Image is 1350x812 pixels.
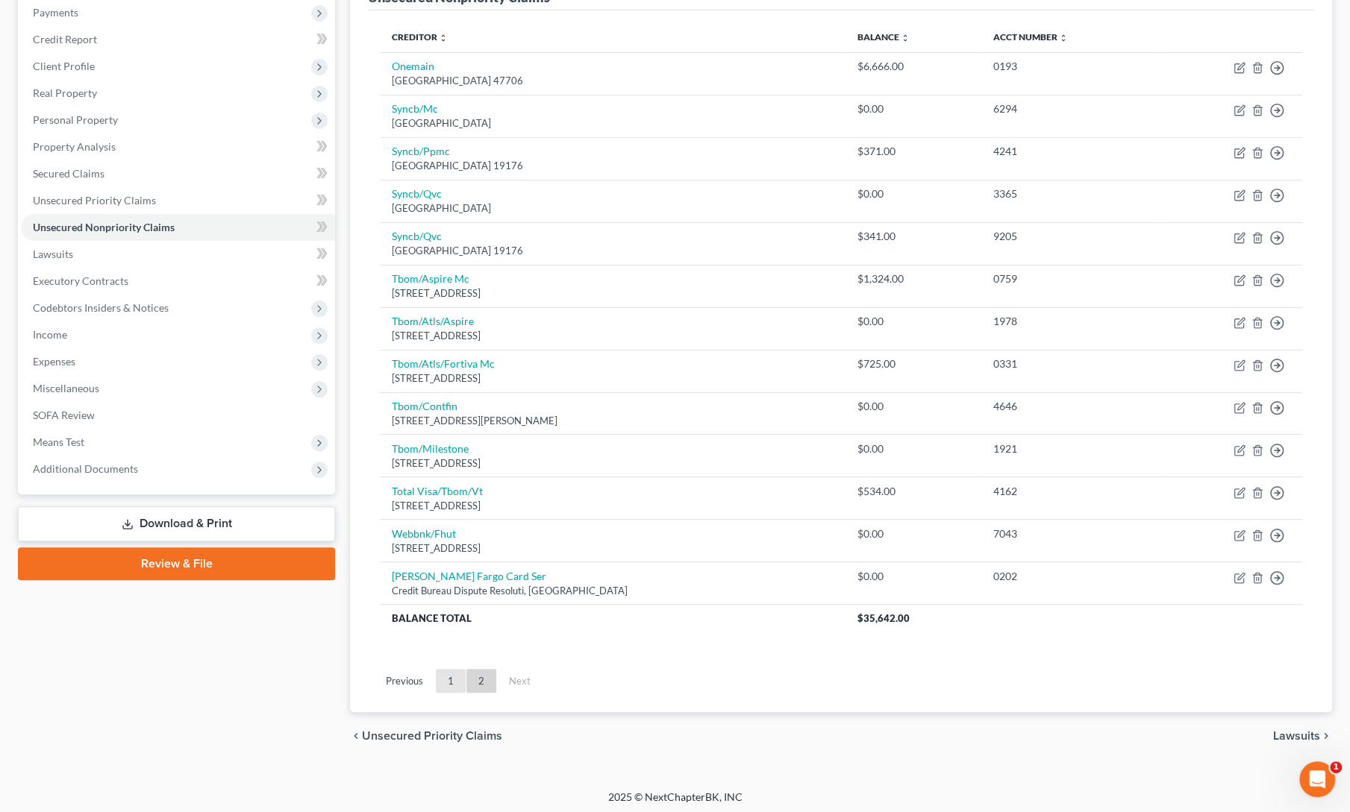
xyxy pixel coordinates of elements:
div: 1978 [993,314,1146,329]
a: Property Analysis [21,133,335,160]
span: Lawsuits [33,248,73,260]
div: [STREET_ADDRESS][PERSON_NAME] [392,414,833,428]
div: 1921 [993,441,1146,456]
span: Unsecured Priority Claims [362,730,502,742]
div: [STREET_ADDRESS] [392,541,833,556]
div: Credit Bureau Dispute Resoluti, [GEOGRAPHIC_DATA] [392,584,833,598]
span: Credit Report [33,33,97,45]
a: Previous [374,669,435,693]
div: [STREET_ADDRESS] [392,456,833,470]
div: $6,666.00 [857,59,969,74]
span: Payments [33,6,78,19]
div: 9205 [993,229,1146,244]
span: 1 [1330,761,1342,773]
div: $1,324.00 [857,271,969,286]
a: 1 [436,669,466,693]
i: unfold_more [439,34,448,43]
iframe: Intercom live chat [1299,761,1335,797]
a: Webbnk/Fhut [392,527,456,540]
div: 0331 [993,356,1146,371]
a: Secured Claims [21,160,335,187]
span: Secured Claims [33,167,104,180]
th: Balance Total [380,605,845,632]
i: unfold_more [900,34,909,43]
div: 4162 [993,484,1146,499]
div: $0.00 [857,314,969,329]
div: $725.00 [857,356,969,371]
div: [STREET_ADDRESS] [392,371,833,385]
div: 0759 [993,271,1146,286]
div: $0.00 [857,399,969,414]
div: $0.00 [857,526,969,541]
div: [GEOGRAPHIC_DATA] 19176 [392,159,833,173]
a: SOFA Review [21,402,335,429]
div: 0202 [993,569,1146,584]
a: Unsecured Priority Claims [21,187,335,214]
span: Additional Documents [33,462,138,475]
a: Executory Contracts [21,268,335,295]
span: Real Property [33,86,97,99]
div: $371.00 [857,144,969,159]
button: Lawsuits chevron_right [1273,730,1332,742]
div: [STREET_ADDRESS] [392,329,833,343]
span: Lawsuits [1273,730,1320,742]
a: Tbom/Atls/Aspire [392,315,474,327]
a: Tbom/Contfin [392,400,457,412]
a: Credit Report [21,26,335,53]
a: [PERSON_NAME] Fargo Card Ser [392,570,546,582]
a: Syncb/Qvc [392,187,442,200]
span: Property Analysis [33,140,116,153]
a: Unsecured Nonpriority Claims [21,214,335,241]
div: 7043 [993,526,1146,541]
a: Total Visa/Tbom/Vt [392,485,483,497]
div: $0.00 [857,441,969,456]
div: [STREET_ADDRESS] [392,499,833,513]
a: Balance unfold_more [857,31,909,43]
span: Income [33,328,67,341]
span: Codebtors Insiders & Notices [33,301,169,314]
span: Client Profile [33,60,95,72]
span: Unsecured Priority Claims [33,194,156,207]
a: Syncb/Mc [392,102,438,115]
i: unfold_more [1059,34,1068,43]
span: Personal Property [33,113,118,126]
div: $0.00 [857,101,969,116]
i: chevron_left [350,730,362,742]
span: $35,642.00 [857,612,909,624]
a: Tbom/Atls/Fortiva Mc [392,357,495,370]
div: [GEOGRAPHIC_DATA] 47706 [392,74,833,88]
div: 4241 [993,144,1146,159]
span: Unsecured Nonpriority Claims [33,221,175,233]
a: Syncb/Qvc [392,230,442,242]
div: [GEOGRAPHIC_DATA] [392,201,833,215]
a: Tbom/Aspire Mc [392,272,469,285]
button: chevron_left Unsecured Priority Claims [350,730,502,742]
div: 3365 [993,186,1146,201]
a: 2 [466,669,496,693]
a: Lawsuits [21,241,335,268]
div: 4646 [993,399,1146,414]
a: Syncb/Ppmc [392,145,450,157]
span: SOFA Review [33,409,95,421]
i: chevron_right [1320,730,1332,742]
div: $0.00 [857,186,969,201]
div: $341.00 [857,229,969,244]
a: Onemain [392,60,434,72]
a: Tbom/Milestone [392,442,469,455]
span: Miscellaneous [33,382,99,394]
div: 0193 [993,59,1146,74]
span: Executory Contracts [33,274,128,287]
div: 6294 [993,101,1146,116]
span: Expenses [33,355,75,368]
a: Download & Print [18,506,335,541]
div: [GEOGRAPHIC_DATA] [392,116,833,130]
div: $534.00 [857,484,969,499]
a: Review & File [18,547,335,580]
a: Creditor unfold_more [392,31,448,43]
div: [STREET_ADDRESS] [392,286,833,300]
span: Means Test [33,435,84,448]
a: Acct Number unfold_more [993,31,1068,43]
div: $0.00 [857,569,969,584]
div: [GEOGRAPHIC_DATA] 19176 [392,244,833,258]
